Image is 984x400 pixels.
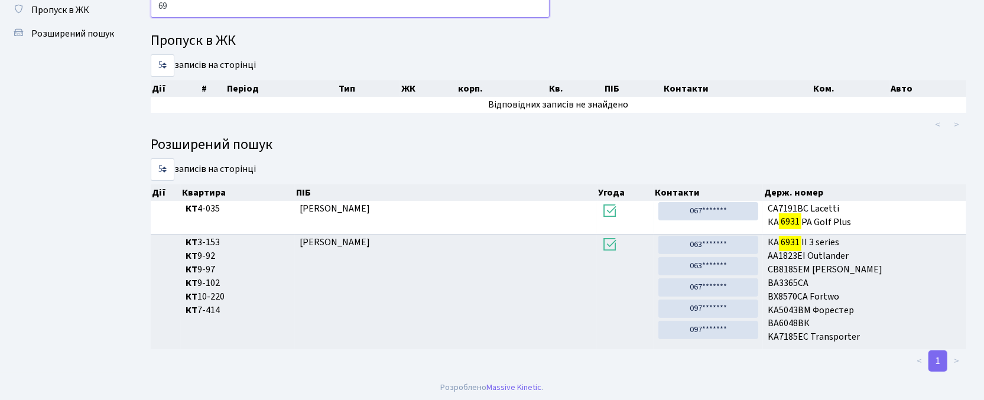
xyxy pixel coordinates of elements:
[300,236,370,249] span: [PERSON_NAME]
[151,184,181,201] th: Дії
[151,158,256,181] label: записів на сторінці
[186,202,197,215] b: КТ
[186,236,290,317] span: 3-153 9-92 9-97 9-102 10-220 7-414
[151,158,174,181] select: записів на сторінці
[186,236,197,249] b: КТ
[181,184,295,201] th: Квартира
[186,277,197,290] b: КТ
[151,54,174,77] select: записів на сторінці
[186,202,290,216] span: 4-035
[487,381,542,394] a: Massive Kinetic
[779,234,801,251] mark: 6931
[151,32,966,50] h4: Пропуск в ЖК
[603,80,663,97] th: ПІБ
[779,213,801,230] mark: 6931
[337,80,400,97] th: Тип
[226,80,337,97] th: Період
[457,80,548,97] th: корп.
[597,184,654,201] th: Угода
[186,304,197,317] b: КТ
[186,290,197,303] b: КТ
[768,236,962,344] span: КА ІІ 3 series АА1823ЕІ Outlander СВ8185ЕМ [PERSON_NAME] ВА3365СА BX8570CA Fortwo KA5043BM Форест...
[151,54,256,77] label: записів на сторінці
[186,263,197,276] b: КТ
[763,184,966,201] th: Держ. номер
[663,80,812,97] th: Контакти
[300,202,370,215] span: [PERSON_NAME]
[151,136,966,154] h4: Розширений пошук
[151,97,966,113] td: Відповідних записів не знайдено
[31,27,114,40] span: Розширений пошук
[654,184,763,201] th: Контакти
[295,184,597,201] th: ПІБ
[548,80,603,97] th: Кв.
[441,381,544,394] div: Розроблено .
[151,80,200,97] th: Дії
[31,4,89,17] span: Пропуск в ЖК
[928,350,947,372] a: 1
[400,80,457,97] th: ЖК
[768,202,962,229] span: СА7191ВС Lacetti КА РА Golf Plus
[186,249,197,262] b: КТ
[889,80,966,97] th: Авто
[812,80,889,97] th: Ком.
[200,80,226,97] th: #
[6,22,124,45] a: Розширений пошук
